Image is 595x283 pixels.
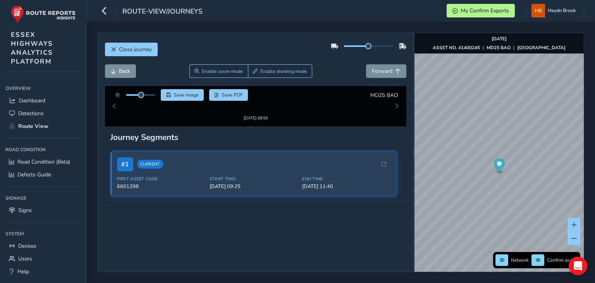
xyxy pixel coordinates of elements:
span: Start Time: [210,169,297,175]
span: Current [137,153,163,162]
span: Help [17,268,29,275]
span: route-view/journeys [122,7,203,17]
div: [DATE] 09:59 [232,105,279,111]
span: Signs [18,207,32,214]
a: Devices [5,240,81,252]
button: Save [161,89,204,101]
a: Route View [5,120,81,133]
a: Help [5,265,81,278]
div: | | [433,45,566,51]
span: ESSEX HIGHWAYS ANALYTICS PLATFORM [11,30,53,66]
span: Users [18,255,32,262]
a: Defects Guide [5,168,81,181]
a: Users [5,252,81,265]
a: Road Condition (Beta) [5,155,81,168]
span: Enable drawing mode [260,68,307,74]
span: Road Condition (Beta) [17,158,70,166]
span: End Time: [302,169,390,175]
button: Close journey [105,43,158,56]
div: Overview [5,83,81,94]
span: MD25 BAO [370,91,398,99]
img: diamond-layout [531,4,545,17]
span: Route View [18,123,48,130]
span: Confirm assets [547,257,578,263]
strong: [GEOGRAPHIC_DATA] [517,45,566,51]
span: 6601298 [117,176,205,183]
button: Forward [366,64,406,78]
div: Signage [5,192,81,204]
span: My Confirm Exports [461,7,509,14]
span: Haydn Brook [548,4,576,17]
span: [DATE] 11:40 [302,176,390,183]
button: PDF [209,89,248,101]
span: [DATE] 09:25 [210,176,297,183]
span: Save PDF [222,92,243,98]
div: System [5,228,81,240]
div: Open Intercom Messenger [569,257,587,275]
span: Devices [18,242,36,250]
button: Zoom [189,64,248,78]
span: Forward [372,67,392,75]
div: Journey Segments [110,125,401,136]
div: Road Condition [5,144,81,155]
a: Detections [5,107,81,120]
div: Map marker [494,159,505,174]
span: Detections [18,110,44,117]
span: Back [119,67,130,75]
strong: MD25 BAO [487,45,511,51]
span: First Asset Code: [117,169,205,175]
span: Defects Guide [17,171,51,178]
a: Dashboard [5,94,81,107]
span: Save image [174,92,199,98]
span: Dashboard [19,97,45,104]
button: My Confirm Exports [447,4,515,17]
img: rr logo [11,5,76,23]
button: Haydn Brook [531,4,578,17]
strong: ASSET NO. 41400245 [433,45,480,51]
a: Signs [5,204,81,217]
img: Thumbnail frame [232,98,279,105]
button: Back [105,64,136,78]
button: Draw [248,64,313,78]
span: Network [511,257,529,263]
strong: [DATE] [492,36,507,42]
span: Close journey [119,46,152,53]
span: # 1 [117,150,133,164]
span: Enable zoom mode [202,68,243,74]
